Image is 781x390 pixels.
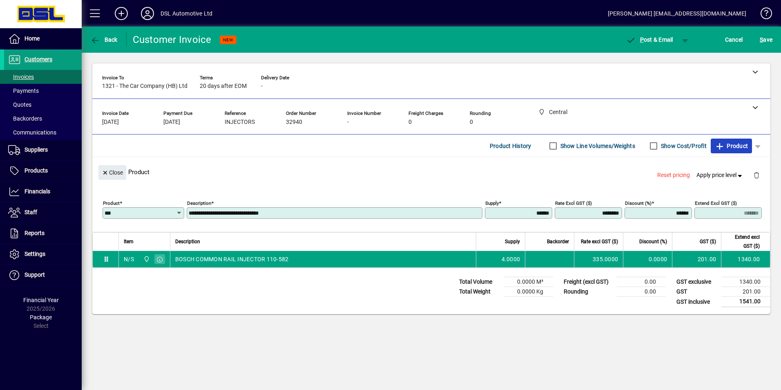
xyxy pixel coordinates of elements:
[187,200,211,206] mat-label: Description
[25,146,48,153] span: Suppliers
[25,56,52,63] span: Customers
[261,83,263,90] span: -
[4,265,82,285] a: Support
[726,233,760,251] span: Extend excl GST ($)
[608,7,746,20] div: [PERSON_NAME] [EMAIL_ADDRESS][DOMAIN_NAME]
[760,36,763,43] span: S
[124,237,134,246] span: Item
[223,37,233,43] span: NEW
[200,83,247,90] span: 20 days after EOM
[581,237,618,246] span: Rate excl GST ($)
[626,36,673,43] span: ost & Email
[4,84,82,98] a: Payments
[124,255,134,263] div: N/S
[455,277,504,287] td: Total Volume
[490,139,531,152] span: Product History
[693,168,747,183] button: Apply price level
[721,287,770,297] td: 201.00
[4,202,82,223] a: Staff
[640,36,644,43] span: P
[4,112,82,126] a: Backorders
[555,200,592,206] mat-label: Rate excl GST ($)
[8,129,56,136] span: Communications
[8,115,42,122] span: Backorders
[82,32,127,47] app-page-header-button: Back
[654,168,693,183] button: Reset pricing
[4,29,82,49] a: Home
[747,165,766,185] button: Delete
[25,271,45,278] span: Support
[560,277,617,287] td: Freight (excl GST)
[695,200,737,206] mat-label: Extend excl GST ($)
[560,287,617,297] td: Rounding
[4,161,82,181] a: Products
[617,287,666,297] td: 0.00
[659,142,707,150] label: Show Cost/Profit
[747,171,766,179] app-page-header-button: Delete
[347,119,349,126] span: -
[4,182,82,202] a: Financials
[672,277,721,287] td: GST exclusive
[579,255,618,263] div: 335.0000
[696,171,744,179] span: Apply price level
[25,251,45,257] span: Settings
[758,32,774,47] button: Save
[4,126,82,139] a: Communications
[8,101,31,108] span: Quotes
[225,119,255,126] span: INJECTORS
[25,230,45,236] span: Reports
[4,98,82,112] a: Quotes
[4,70,82,84] a: Invoices
[163,119,180,126] span: [DATE]
[25,167,48,174] span: Products
[470,119,473,126] span: 0
[25,188,50,195] span: Financials
[175,255,289,263] span: BOSCH COMMON RAIL INJECTOR 110-582
[102,119,119,126] span: [DATE]
[657,171,690,179] span: Reset pricing
[672,251,721,267] td: 201.00
[4,140,82,160] a: Suppliers
[4,244,82,264] a: Settings
[25,35,40,42] span: Home
[623,251,672,267] td: 0.0000
[103,200,120,206] mat-label: Product
[639,237,667,246] span: Discount (%)
[711,139,752,153] button: Product
[30,314,52,321] span: Package
[754,2,771,28] a: Knowledge Base
[504,287,553,297] td: 0.0000 Kg
[672,287,721,297] td: GST
[672,297,721,307] td: GST inclusive
[88,32,120,47] button: Back
[8,74,34,80] span: Invoices
[4,223,82,244] a: Reports
[502,255,520,263] span: 4.0000
[102,166,123,179] span: Close
[98,165,126,180] button: Close
[547,237,569,246] span: Backorder
[90,36,118,43] span: Back
[625,200,652,206] mat-label: Discount (%)
[286,119,302,126] span: 32940
[559,142,635,150] label: Show Line Volumes/Weights
[700,237,716,246] span: GST ($)
[455,287,504,297] td: Total Weight
[486,139,535,153] button: Product History
[721,277,770,287] td: 1340.00
[175,237,200,246] span: Description
[760,33,772,46] span: ave
[25,209,37,215] span: Staff
[721,251,770,267] td: 1340.00
[133,33,212,46] div: Customer Invoice
[505,237,520,246] span: Supply
[617,277,666,287] td: 0.00
[485,200,499,206] mat-label: Supply
[23,297,59,303] span: Financial Year
[725,33,743,46] span: Cancel
[108,6,134,21] button: Add
[723,32,745,47] button: Cancel
[161,7,212,20] div: DSL Automotive Ltd
[8,87,39,94] span: Payments
[504,277,553,287] td: 0.0000 M³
